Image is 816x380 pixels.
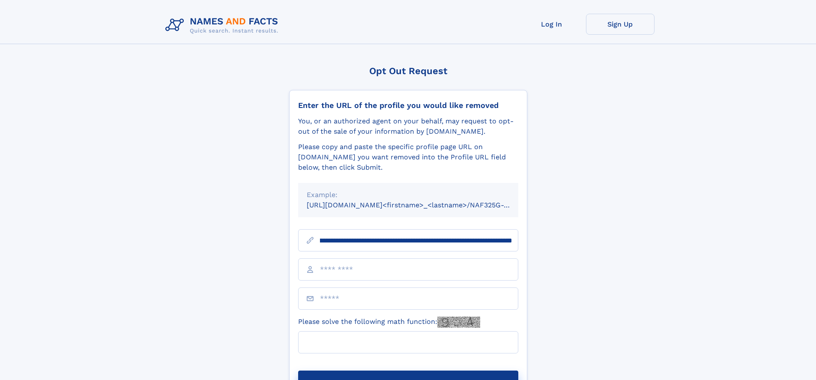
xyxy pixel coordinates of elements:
[298,116,518,137] div: You, or an authorized agent on your behalf, may request to opt-out of the sale of your informatio...
[298,101,518,110] div: Enter the URL of the profile you would like removed
[586,14,655,35] a: Sign Up
[298,142,518,173] div: Please copy and paste the specific profile page URL on [DOMAIN_NAME] you want removed into the Pr...
[298,317,480,328] label: Please solve the following math function:
[307,201,535,209] small: [URL][DOMAIN_NAME]<firstname>_<lastname>/NAF325G-xxxxxxxx
[289,66,527,76] div: Opt Out Request
[162,14,285,37] img: Logo Names and Facts
[307,190,510,200] div: Example:
[517,14,586,35] a: Log In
